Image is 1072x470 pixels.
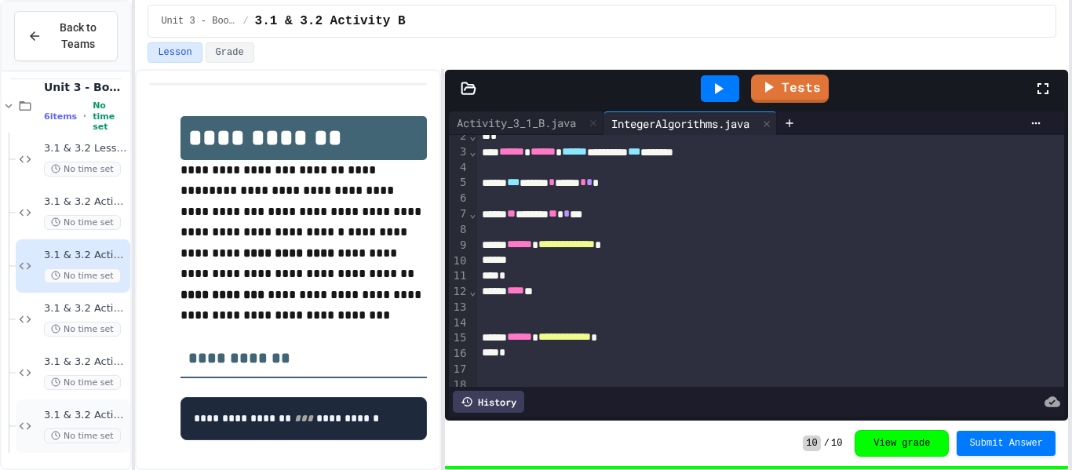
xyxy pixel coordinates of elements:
span: No time set [93,100,127,132]
div: 5 [449,175,469,191]
div: 17 [449,362,469,377]
div: 10 [449,253,469,269]
span: / [242,15,248,27]
button: Lesson [148,42,202,63]
div: 6 [449,191,469,206]
span: 3.1 & 3.2 Activity B [44,249,127,262]
button: Back to Teams [14,11,118,61]
span: 3.1 & 3.2 Activity C [44,302,127,315]
div: 14 [449,315,469,331]
div: Activity_3_1_B.java [449,111,603,135]
div: 18 [449,377,469,393]
span: Unit 3 - Boolean Expressions [44,80,127,94]
span: No time set [44,322,121,337]
div: 13 [449,300,469,315]
span: / [824,437,830,450]
span: Fold line [469,145,476,158]
a: Tests [751,75,829,103]
div: 3 [449,144,469,160]
span: No time set [44,268,121,283]
div: 2 [449,129,469,144]
button: Submit Answer [957,431,1056,456]
div: 8 [449,222,469,238]
div: 7 [449,206,469,222]
span: 3.1 & 3.2 Lesson [44,142,127,155]
div: 11 [449,268,469,284]
div: IntegerAlgorithms.java [603,111,777,135]
div: 9 [449,238,469,253]
div: IntegerAlgorithms.java [603,115,757,132]
span: Back to Teams [51,20,104,53]
span: Submit Answer [969,437,1043,450]
span: Fold line [469,129,476,142]
div: 12 [449,284,469,300]
div: History [453,391,524,413]
div: 15 [449,330,469,346]
span: No time set [44,215,121,230]
button: View grade [855,430,949,457]
span: • [83,110,86,122]
span: 6 items [44,111,77,122]
span: 3.1 & 3.2 Activity A [44,195,127,209]
span: 10 [803,435,820,451]
span: 3.1 & 3.2 Activity D [44,355,127,369]
div: Activity_3_1_B.java [449,115,584,131]
span: 10 [831,437,842,450]
span: Fold line [469,207,476,220]
span: No time set [44,162,121,177]
button: Grade [206,42,254,63]
span: Fold line [469,285,476,297]
span: 3.1 & 3.2 Activity B [255,12,406,31]
span: No time set [44,428,121,443]
div: 16 [449,346,469,362]
span: Unit 3 - Boolean Expressions [161,15,236,27]
span: No time set [44,375,121,390]
div: 4 [449,160,469,176]
span: 3.1 & 3.2 Activity E [44,409,127,422]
